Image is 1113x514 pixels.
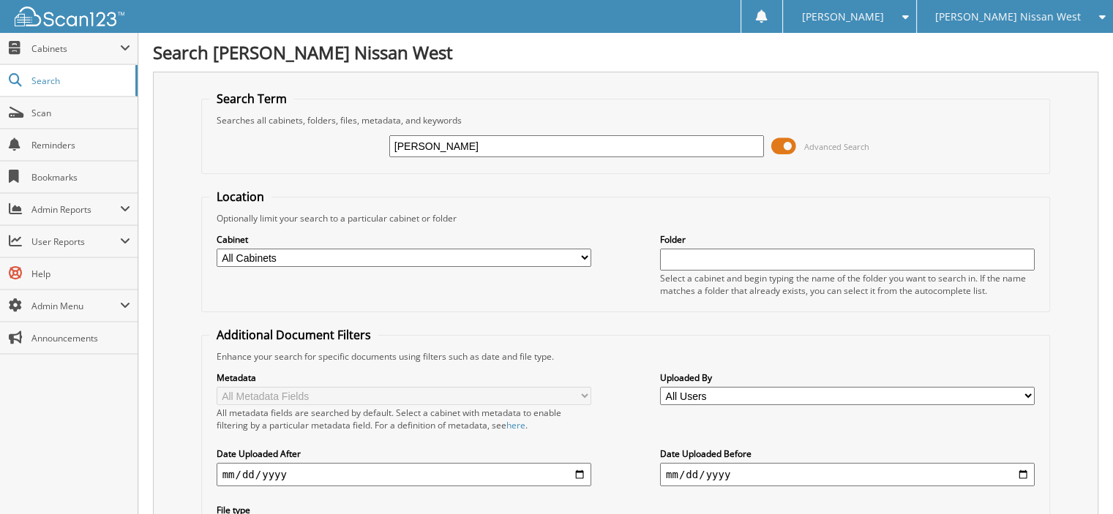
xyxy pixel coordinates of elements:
span: Advanced Search [804,141,869,152]
img: scan123-logo-white.svg [15,7,124,26]
label: Date Uploaded Before [660,447,1035,460]
span: Admin Reports [31,203,120,216]
span: Announcements [31,332,130,344]
div: All metadata fields are searched by default. Select a cabinet with metadata to enable filtering b... [217,407,591,431]
span: Search [31,75,128,87]
span: Bookmarks [31,171,130,184]
h1: Search [PERSON_NAME] Nissan West [153,40,1098,64]
span: Scan [31,107,130,119]
legend: Location [209,189,271,205]
div: Optionally limit your search to a particular cabinet or folder [209,212,1043,224]
iframe: Chat Widget [1040,444,1113,514]
legend: Additional Document Filters [209,327,378,343]
label: Metadata [217,371,591,384]
span: Cabinets [31,42,120,55]
span: Help [31,268,130,280]
label: Date Uploaded After [217,447,591,460]
input: end [660,463,1035,486]
span: Admin Menu [31,300,120,312]
input: start [217,463,591,486]
span: [PERSON_NAME] Nissan West [935,12,1081,21]
label: Folder [660,233,1035,246]
label: Uploaded By [660,371,1035,384]
div: Select a cabinet and begin typing the name of the folder you want to search in. If the name match... [660,272,1035,297]
span: User Reports [31,235,120,248]
div: Enhance your search for specific documents using filters such as date and file type. [209,350,1043,363]
legend: Search Term [209,91,294,107]
label: Cabinet [217,233,591,246]
a: here [506,419,525,431]
span: [PERSON_NAME] [801,12,883,21]
div: Searches all cabinets, folders, files, metadata, and keywords [209,114,1043,126]
span: Reminders [31,139,130,151]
